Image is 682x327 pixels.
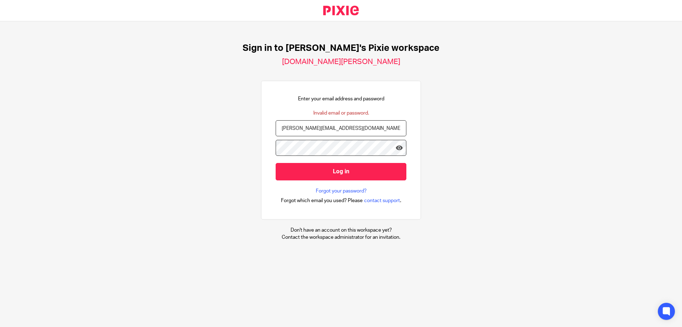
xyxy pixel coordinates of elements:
p: Enter your email address and password [298,95,384,102]
div: . [281,196,401,205]
p: Contact the workspace administrator for an invitation. [282,234,400,241]
span: contact support [364,197,400,204]
h2: [DOMAIN_NAME][PERSON_NAME] [282,57,400,67]
input: name@example.com [276,120,406,136]
p: Don't have an account on this workspace yet? [282,227,400,234]
a: Forgot your password? [316,188,367,195]
div: Invalid email or password. [313,110,369,117]
span: Forgot which email you used? Please [281,197,363,204]
h1: Sign in to [PERSON_NAME]'s Pixie workspace [243,43,439,54]
input: Log in [276,163,406,180]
